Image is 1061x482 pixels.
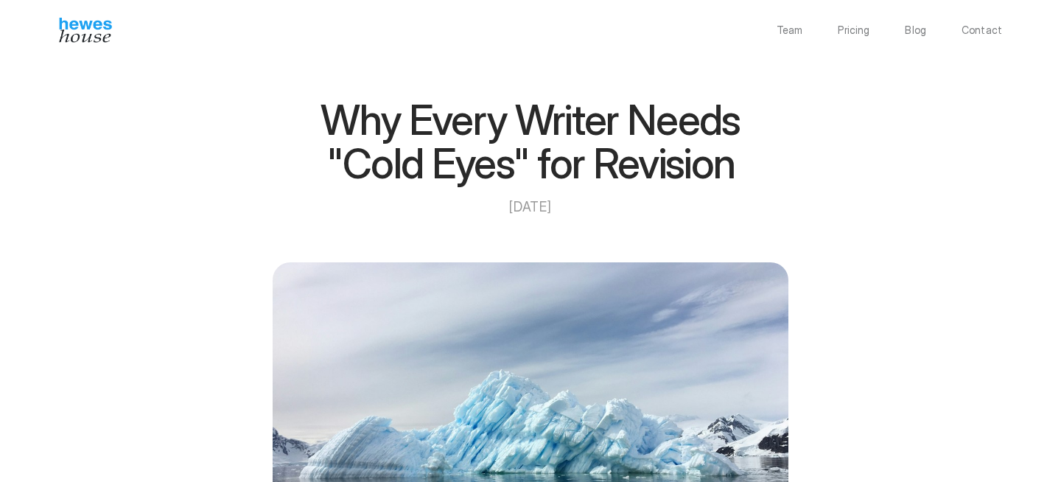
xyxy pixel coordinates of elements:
[309,197,752,218] p: [DATE]
[838,25,869,35] a: Pricing
[905,25,926,35] a: Blog
[777,25,803,35] a: Team
[962,25,1002,35] a: Contact
[309,99,752,186] h1: Why Every Writer Needs "Cold Eyes" for Revision
[59,18,112,43] img: Hewes House’s book coach services offer creative writing courses, writing class to learn differen...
